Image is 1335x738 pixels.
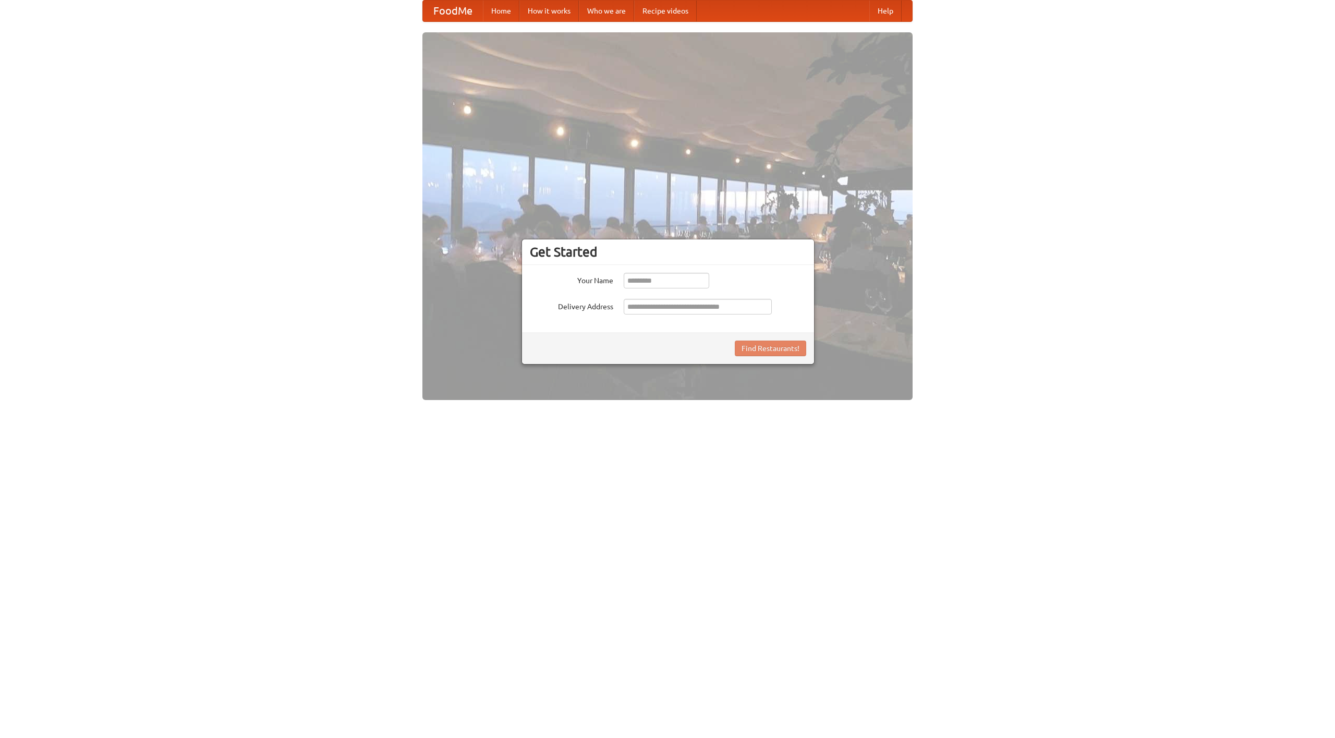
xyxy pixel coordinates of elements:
button: Find Restaurants! [735,341,806,356]
a: Help [869,1,902,21]
a: Home [483,1,519,21]
a: How it works [519,1,579,21]
a: Recipe videos [634,1,697,21]
a: Who we are [579,1,634,21]
h3: Get Started [530,244,806,260]
label: Delivery Address [530,299,613,312]
a: FoodMe [423,1,483,21]
label: Your Name [530,273,613,286]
